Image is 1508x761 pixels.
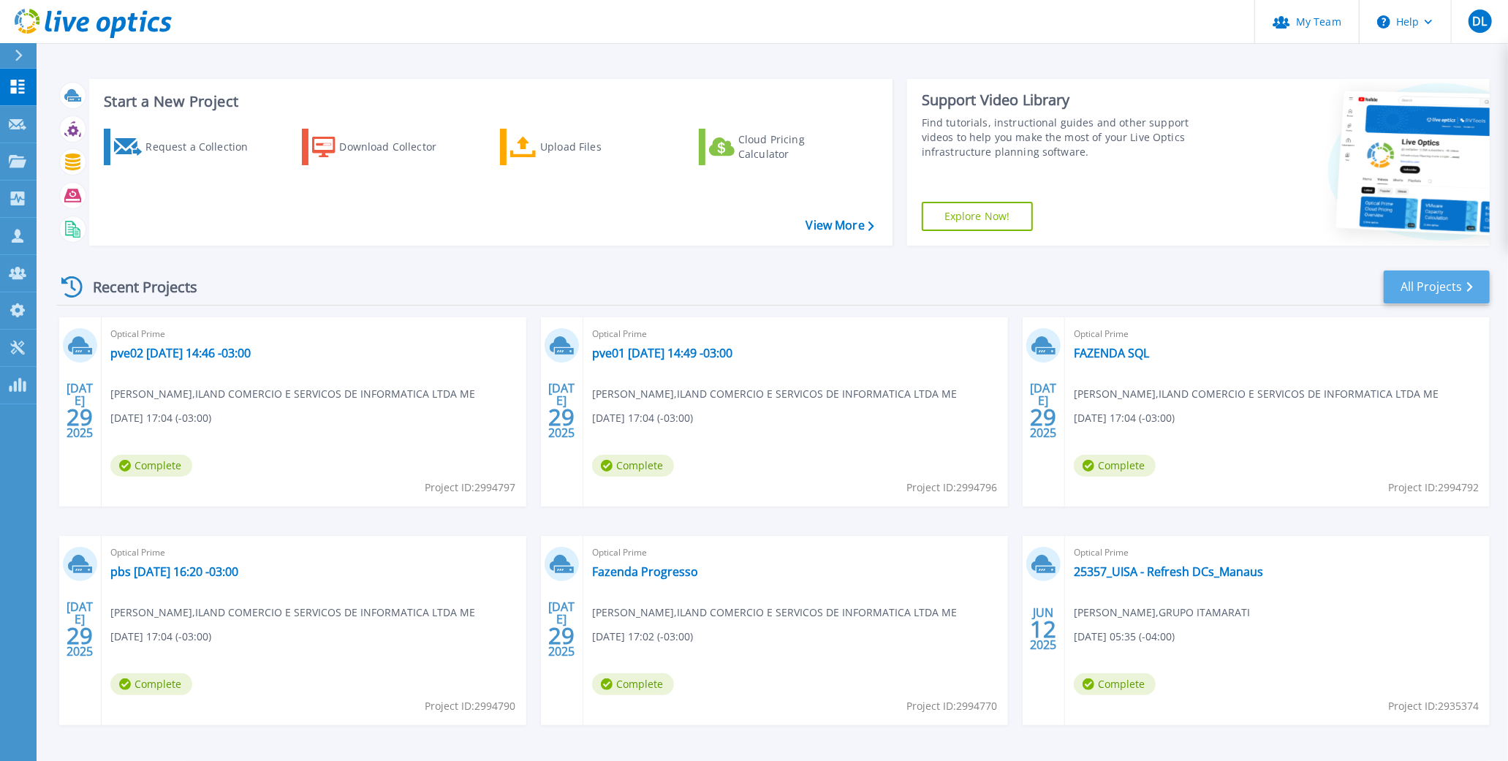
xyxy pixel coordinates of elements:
span: Complete [592,673,674,695]
span: [DATE] 17:04 (-03:00) [110,629,211,645]
span: [PERSON_NAME] , ILAND COMERCIO E SERVICOS DE INFORMATICA LTDA ME [592,605,957,621]
span: 29 [548,629,575,642]
span: [DATE] 17:04 (-03:00) [110,410,211,426]
a: Cloud Pricing Calculator [699,129,862,165]
span: Complete [1074,455,1156,477]
span: Project ID: 2994796 [906,480,997,496]
h3: Start a New Project [104,94,874,110]
div: [DATE] 2025 [547,384,575,437]
a: FAZENDA SQL [1074,346,1149,360]
div: Upload Files [540,132,657,162]
span: [PERSON_NAME] , ILAND COMERCIO E SERVICOS DE INFORMATICA LTDA ME [1074,386,1439,402]
span: [DATE] 17:04 (-03:00) [1074,410,1175,426]
div: Recent Projects [56,269,217,305]
span: Optical Prime [1074,545,1481,561]
span: Optical Prime [592,326,999,342]
span: Project ID: 2994792 [1388,480,1479,496]
a: Download Collector [302,129,465,165]
span: 29 [67,629,93,642]
span: [DATE] 17:04 (-03:00) [592,410,693,426]
a: All Projects [1384,270,1490,303]
span: Complete [110,673,192,695]
a: pve01 [DATE] 14:49 -03:00 [592,346,732,360]
span: [PERSON_NAME] , ILAND COMERCIO E SERVICOS DE INFORMATICA LTDA ME [110,605,475,621]
div: Cloud Pricing Calculator [738,132,855,162]
div: Download Collector [340,132,457,162]
span: Project ID: 2994797 [425,480,515,496]
span: 29 [548,411,575,423]
span: Optical Prime [592,545,999,561]
span: DL [1472,15,1487,27]
span: Project ID: 2935374 [1388,698,1479,714]
div: JUN 2025 [1029,602,1057,656]
span: Optical Prime [110,545,518,561]
a: pve02 [DATE] 14:46 -03:00 [110,346,251,360]
span: Project ID: 2994790 [425,698,515,714]
span: [PERSON_NAME] , GRUPO ITAMARATI [1074,605,1250,621]
a: Explore Now! [922,202,1033,231]
div: Find tutorials, instructional guides and other support videos to help you make the most of your L... [922,116,1220,159]
span: [DATE] 05:35 (-04:00) [1074,629,1175,645]
span: [DATE] 17:02 (-03:00) [592,629,693,645]
div: [DATE] 2025 [547,602,575,656]
a: View More [806,219,874,232]
a: Upload Files [500,129,663,165]
span: [PERSON_NAME] , ILAND COMERCIO E SERVICOS DE INFORMATICA LTDA ME [110,386,475,402]
a: 25357_UISA - Refresh DCs_Manaus [1074,564,1263,579]
div: Support Video Library [922,91,1220,110]
div: Request a Collection [145,132,262,162]
span: 12 [1030,623,1056,635]
a: pbs [DATE] 16:20 -03:00 [110,564,238,579]
a: Request a Collection [104,129,267,165]
div: [DATE] 2025 [66,602,94,656]
span: 29 [67,411,93,423]
span: Project ID: 2994770 [906,698,997,714]
div: [DATE] 2025 [1029,384,1057,437]
span: Optical Prime [1074,326,1481,342]
span: Optical Prime [110,326,518,342]
a: Fazenda Progresso [592,564,698,579]
span: Complete [1074,673,1156,695]
span: [PERSON_NAME] , ILAND COMERCIO E SERVICOS DE INFORMATICA LTDA ME [592,386,957,402]
div: [DATE] 2025 [66,384,94,437]
span: Complete [592,455,674,477]
span: 29 [1030,411,1056,423]
span: Complete [110,455,192,477]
